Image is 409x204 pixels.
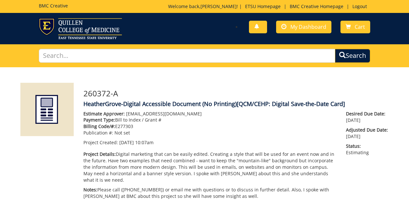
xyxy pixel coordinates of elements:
[39,18,122,39] img: ETSU logo
[168,3,370,10] p: Welcome back, ! | | |
[83,111,125,117] span: Estimate Approver:
[119,139,154,145] span: [DATE] 10:07am
[39,3,68,8] h5: BMC Creative
[83,89,389,98] h3: 260372-A
[349,3,370,9] a: Logout
[346,127,389,133] span: Adjusted Due Date:
[346,111,389,123] p: [DATE]
[39,49,335,63] input: Search...
[355,23,365,30] span: Cart
[83,123,115,129] span: Billing Code/#:
[83,111,337,117] p: [EMAIL_ADDRESS][DOMAIN_NAME]
[346,143,389,149] span: Status:
[290,23,326,30] span: My Dashboard
[83,151,116,157] span: Project Details:
[83,117,115,123] span: Payment Type:
[237,100,345,108] span: [QCM/CEHP: Digital Save-the-Date Card]
[346,111,389,117] span: Desired Due Date:
[83,117,337,123] p: Bill to Index / Grant #
[346,127,389,140] p: [DATE]
[83,130,113,136] span: Publication #:
[20,83,74,136] img: Product featured image
[83,187,97,193] span: Notes:
[200,3,237,9] a: [PERSON_NAME]
[286,3,347,9] a: BMC Creative Homepage
[83,123,337,130] p: E277303
[114,130,130,136] span: Not set
[83,139,118,145] span: Project Created:
[335,49,370,63] button: Search
[242,3,284,9] a: ETSU Homepage
[83,187,337,199] p: Please call ([PHONE_NUMBER]) or email me with questions or to discuss in further detail. Also, I ...
[340,21,370,33] a: Cart
[276,21,331,33] a: My Dashboard
[83,151,337,183] p: Digital marketing that can be easily edited. Creating a style that will be used for an event now ...
[346,143,389,156] p: Estimating
[83,101,389,107] h4: HeatherGrove-Digital Accessible Document (No Printing)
